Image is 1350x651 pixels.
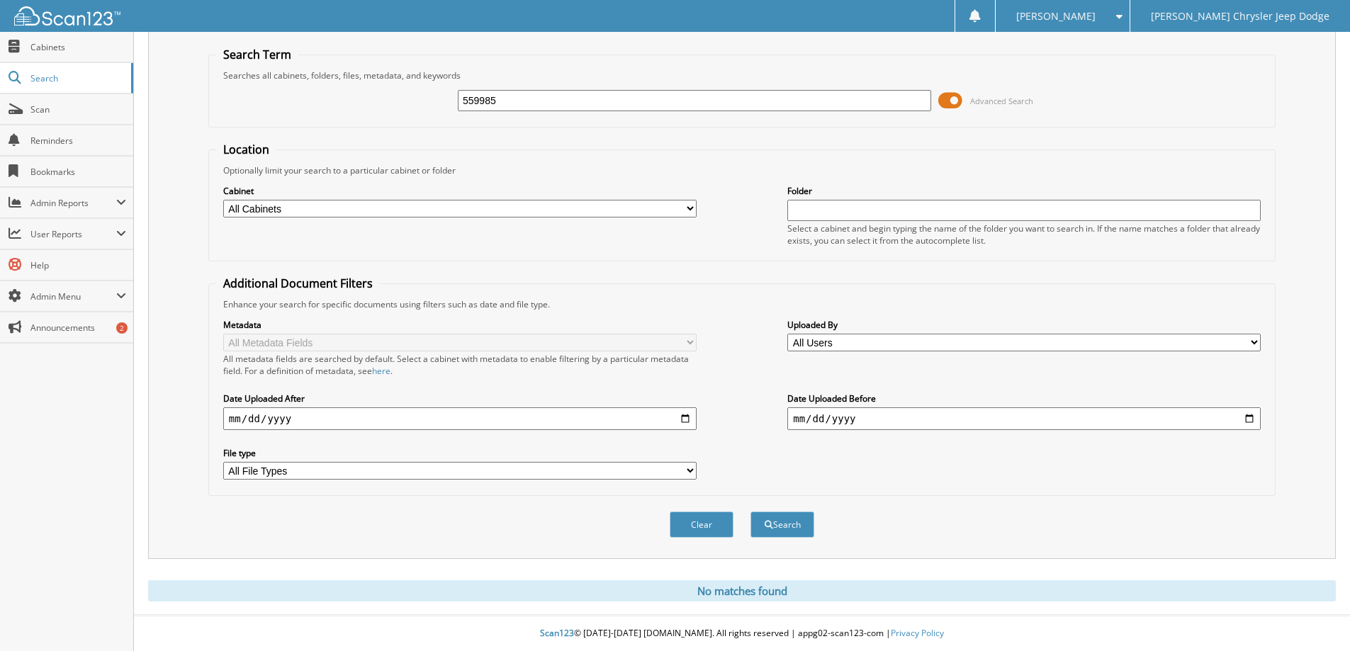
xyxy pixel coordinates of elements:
legend: Search Term [216,47,298,62]
span: Bookmarks [30,166,126,178]
label: Uploaded By [787,319,1261,331]
span: Admin Menu [30,290,116,302]
div: Searches all cabinets, folders, files, metadata, and keywords [216,69,1268,81]
span: Scan123 [540,627,574,639]
span: Reminders [30,135,126,147]
span: Search [30,72,124,84]
div: Optionally limit your search to a particular cabinet or folder [216,164,1268,176]
span: Cabinets [30,41,126,53]
label: Date Uploaded After [223,392,697,404]
div: © [DATE]-[DATE] [DOMAIN_NAME]. All rights reserved | appg02-scan123-com | [134,616,1350,651]
span: Admin Reports [30,197,116,209]
div: No matches found [148,580,1336,601]
span: User Reports [30,228,116,240]
span: Announcements [30,322,126,334]
span: [PERSON_NAME] Chrysler Jeep Dodge [1151,12,1329,21]
div: 2 [116,322,128,334]
img: scan123-logo-white.svg [14,6,120,26]
a: Privacy Policy [891,627,944,639]
span: Help [30,259,126,271]
legend: Additional Document Filters [216,276,380,291]
label: Date Uploaded Before [787,392,1261,404]
label: Folder [787,185,1261,197]
div: All metadata fields are searched by default. Select a cabinet with metadata to enable filtering b... [223,353,697,377]
span: [PERSON_NAME] [1016,12,1096,21]
div: Select a cabinet and begin typing the name of the folder you want to search in. If the name match... [787,222,1261,247]
span: Scan [30,103,126,115]
input: start [223,407,697,430]
label: Metadata [223,319,697,331]
span: Advanced Search [970,96,1033,106]
div: Enhance your search for specific documents using filters such as date and file type. [216,298,1268,310]
label: Cabinet [223,185,697,197]
label: File type [223,447,697,459]
legend: Location [216,142,276,157]
button: Search [750,511,814,538]
input: end [787,407,1261,430]
button: Clear [670,511,733,538]
a: here [372,365,390,377]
